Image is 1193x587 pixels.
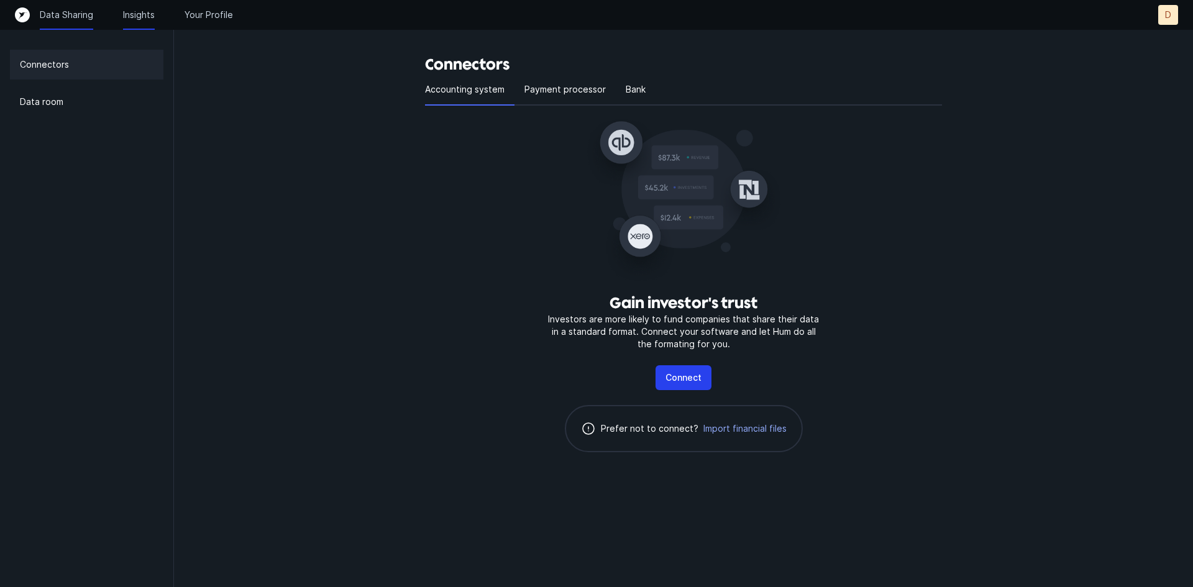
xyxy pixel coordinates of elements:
[40,9,93,21] a: Data Sharing
[665,370,702,385] p: Connect
[656,365,711,390] button: Connect
[626,82,646,97] p: Bank
[10,87,163,117] a: Data room
[20,94,63,109] p: Data room
[425,55,942,75] h3: Connectors
[123,9,155,21] a: Insights
[601,421,698,436] p: Prefer not to connect?
[524,82,606,97] p: Payment processor
[1158,5,1178,25] button: D
[20,57,69,72] p: Connectors
[544,313,823,350] p: Investors are more likely to fund companies that share their data in a standard format. Connect y...
[1165,9,1171,21] p: D
[10,50,163,80] a: Connectors
[610,293,757,313] h3: Gain investor's trust
[703,422,787,435] span: Import financial files
[584,116,783,283] img: Gain investor's trust
[425,82,505,97] p: Accounting system
[185,9,233,21] a: Your Profile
